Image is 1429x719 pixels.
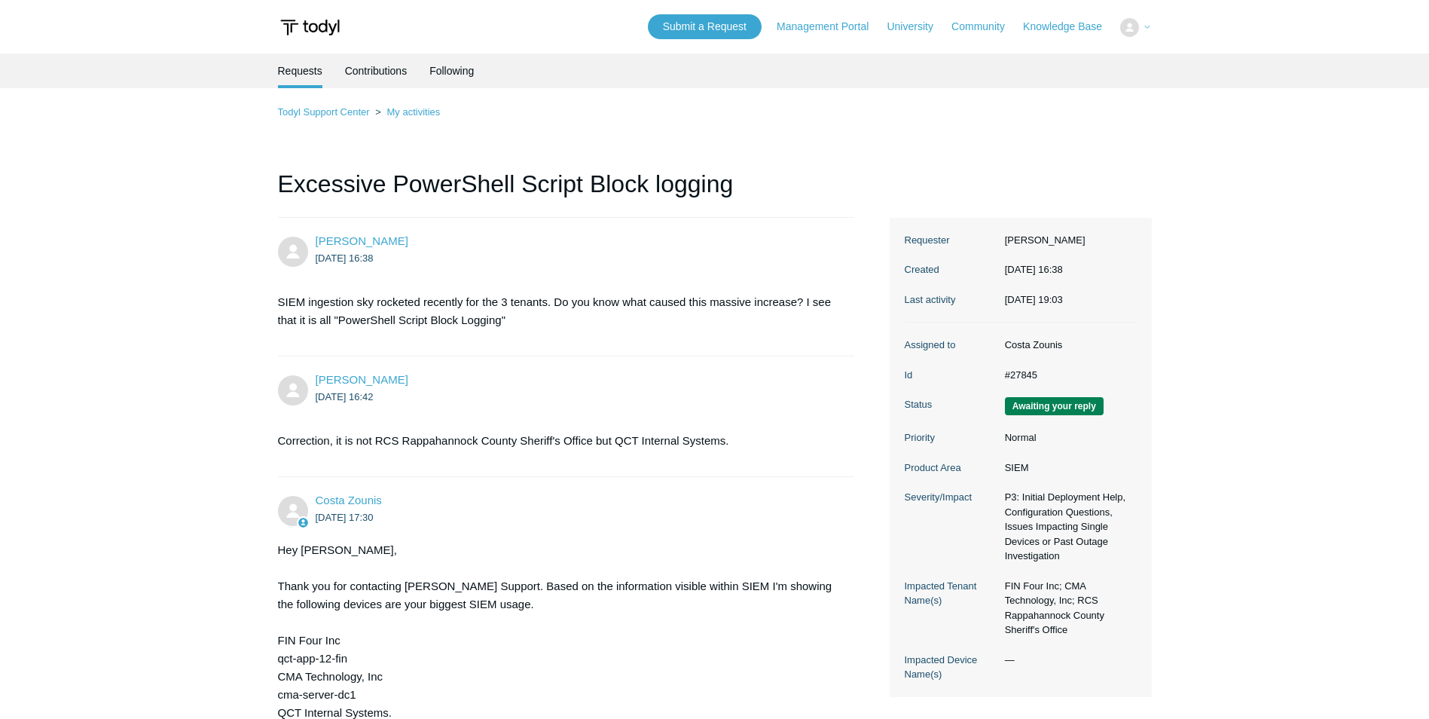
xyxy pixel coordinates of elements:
[278,106,370,118] a: Todyl Support Center
[278,432,840,450] p: Correction, it is not RCS Rappahannock County Sheriff's Office but QCT Internal Systems.
[372,106,440,118] li: My activities
[648,14,762,39] a: Submit a Request
[278,106,373,118] li: Todyl Support Center
[278,293,840,329] p: SIEM ingestion sky rocketed recently for the 3 tenants. Do you know what caused this massive incr...
[316,494,382,506] a: Costa Zounis
[905,292,997,307] dt: Last activity
[316,391,374,402] time: 2025-09-02T16:42:23Z
[278,54,322,88] li: Requests
[386,106,440,118] a: My activities
[997,490,1137,564] dd: P3: Initial Deployment Help, Configuration Questions, Issues Impacting Single Devices or Past Out...
[997,460,1137,476] dd: SIEM
[997,430,1137,445] dd: Normal
[997,338,1137,353] dd: Costa Zounis
[905,233,997,248] dt: Requester
[429,54,474,88] a: Following
[905,490,997,505] dt: Severity/Impact
[316,373,408,386] span: Nicholas Weber
[278,166,855,218] h1: Excessive PowerShell Script Block logging
[905,653,997,682] dt: Impacted Device Name(s)
[278,14,342,41] img: Todyl Support Center Help Center home page
[905,338,997,353] dt: Assigned to
[905,460,997,476] dt: Product Area
[905,397,997,412] dt: Status
[997,233,1137,248] dd: [PERSON_NAME]
[1005,264,1063,275] time: 2025-09-02T16:38:50+00:00
[951,19,1020,35] a: Community
[905,368,997,383] dt: Id
[777,19,884,35] a: Management Portal
[345,54,408,88] a: Contributions
[887,19,948,35] a: University
[316,252,374,264] time: 2025-09-02T16:38:50Z
[316,234,408,247] a: [PERSON_NAME]
[997,579,1137,638] dd: FIN Four Inc; CMA Technology, Inc; RCS Rappahannock County Sheriff's Office
[1005,397,1104,415] span: We are waiting for you to respond
[905,579,997,608] dt: Impacted Tenant Name(s)
[316,234,408,247] span: Nicholas Weber
[316,512,374,523] time: 2025-09-02T17:30:55Z
[905,262,997,277] dt: Created
[316,373,408,386] a: [PERSON_NAME]
[997,653,1137,668] dd: —
[905,430,997,445] dt: Priority
[1023,19,1117,35] a: Knowledge Base
[997,368,1137,383] dd: #27845
[1005,294,1063,305] time: 2025-09-02T19:03:42+00:00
